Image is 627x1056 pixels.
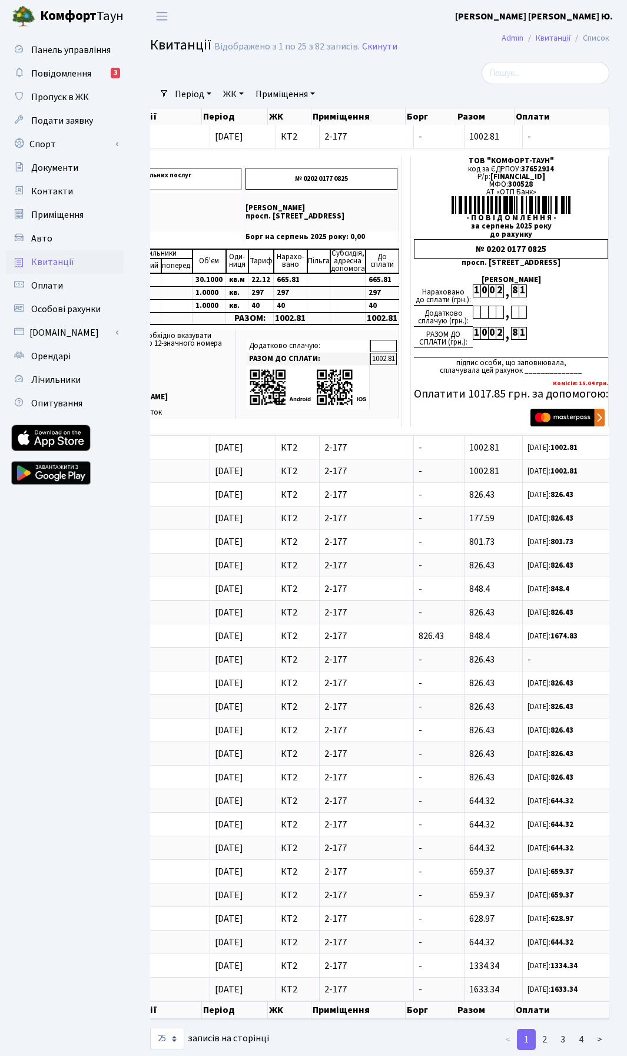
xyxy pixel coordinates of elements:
span: 848.4 [469,630,490,643]
b: 826.43 [550,749,573,759]
span: 1002.81 [469,465,499,478]
span: 1002.81 [469,441,499,454]
th: Борг [406,108,456,125]
span: 826.43 [469,771,495,784]
span: [DATE] [215,842,243,855]
small: [DATE]: [528,772,573,783]
div: підпис особи, що заповнювала, сплачувала цей рахунок ______________ [414,357,608,375]
a: 3 [553,1029,572,1050]
input: Пошук... [482,62,609,84]
span: Пропуск в ЖК [31,91,89,104]
span: КТ2 [281,726,314,735]
b: [PERSON_NAME] [PERSON_NAME] Ю. [455,10,613,23]
td: 30.1000 [193,273,226,287]
span: [DATE] [215,653,243,666]
div: 0 [480,327,488,340]
span: - [419,130,422,143]
span: 2-177 [324,702,409,711]
span: КТ2 [281,631,314,641]
b: 826.43 [550,678,573,688]
div: до рахунку [414,231,608,239]
span: 2-177 [324,961,409,971]
b: 801.73 [550,537,573,547]
span: - [419,441,422,454]
span: 2-177 [324,843,409,853]
span: - [419,747,422,760]
small: [DATE]: [528,890,573,901]
span: [DATE] [215,535,243,548]
b: 644.32 [550,796,573,806]
b: 1002.81 [550,442,578,453]
span: КТ2 [281,537,314,547]
div: 0 [488,284,496,297]
b: 826.43 [550,607,573,618]
span: [DATE] [215,818,243,831]
div: МФО: [414,181,608,188]
th: Приміщення [311,108,406,125]
span: [DATE] [215,936,243,949]
span: 1334.34 [469,959,499,972]
td: поперед. [161,259,193,273]
span: 644.32 [469,795,495,807]
span: 2-177 [324,631,409,641]
span: [DATE] [215,606,243,619]
b: Комфорт [40,6,97,25]
div: просп. [STREET_ADDRESS] [414,259,608,267]
td: Додатково сплачую: [247,340,370,352]
span: 644.32 [469,842,495,855]
span: [DATE] [215,465,243,478]
span: КТ2 [281,132,314,141]
h5: Оплатити 1017.85 грн. за допомогою: [414,387,608,401]
td: Лічильники [122,249,193,259]
a: ЖК [218,84,248,104]
td: РАЗОМ: [226,312,274,325]
span: - [419,512,422,525]
small: [DATE]: [528,537,573,547]
span: КТ2 [281,843,314,853]
div: 8 [511,284,519,297]
div: 1 [473,327,480,340]
small: [DATE]: [528,631,578,641]
small: [DATE]: [528,843,573,853]
span: - [419,842,422,855]
th: Разом [456,108,515,125]
span: [DATE] [215,559,243,572]
span: [DATE] [215,582,243,595]
a: 2 [535,1029,554,1050]
small: [DATE]: [528,607,573,618]
td: 40 [366,299,399,312]
a: [PERSON_NAME] [PERSON_NAME] Ю. [455,9,613,24]
span: 826.43 [469,677,495,690]
b: 628.97 [550,913,573,924]
small: [DATE]: [528,725,573,736]
span: [FINANCIAL_ID] [490,171,545,182]
span: [DATE] [215,677,243,690]
a: Опитування [6,392,124,415]
span: 2-177 [324,537,409,547]
span: 2-177 [324,132,409,141]
span: КТ2 [281,514,314,523]
span: [DATE] [215,724,243,737]
small: [DATE]: [528,489,573,500]
span: 848.4 [469,582,490,595]
div: Додатково сплачую (грн.): [414,306,473,327]
td: Пільга [307,249,330,273]
span: 644.32 [469,936,495,949]
p: просп. [STREET_ADDRESS] [246,213,397,220]
span: 2-177 [324,820,409,829]
span: 659.37 [469,865,495,878]
div: , [503,327,511,340]
span: Панель управління [31,44,111,57]
span: 2-177 [324,490,409,499]
label: записів на сторінці [150,1028,269,1050]
span: - [419,700,422,713]
span: - [419,889,422,902]
span: Таун [40,6,124,27]
span: Особові рахунки [31,303,101,316]
span: 1002.81 [469,130,499,143]
td: кв.м [226,273,248,287]
span: КТ2 [281,938,314,947]
span: КТ2 [281,749,314,759]
span: Орендарі [31,350,71,363]
div: за серпень 2025 року [414,223,608,230]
